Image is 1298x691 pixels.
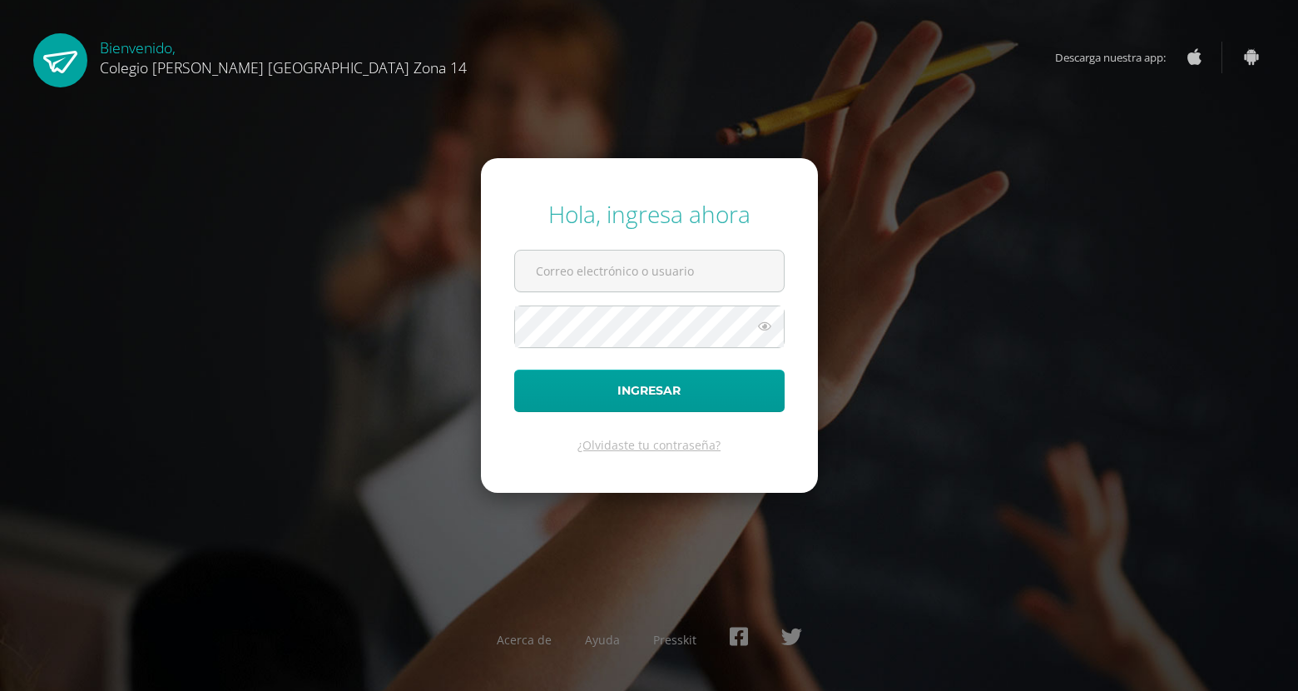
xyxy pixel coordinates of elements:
[1055,42,1182,73] span: Descarga nuestra app:
[514,370,785,412] button: Ingresar
[585,632,620,648] a: Ayuda
[653,632,696,648] a: Presskit
[577,437,721,453] a: ¿Olvidaste tu contraseña?
[100,57,467,77] span: Colegio [PERSON_NAME] [GEOGRAPHIC_DATA] Zona 14
[100,33,467,77] div: Bienvenido,
[514,198,785,230] div: Hola, ingresa ahora
[515,251,784,291] input: Correo electrónico o usuario
[497,632,552,648] a: Acerca de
